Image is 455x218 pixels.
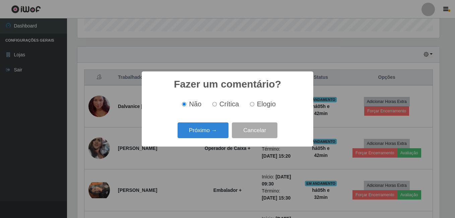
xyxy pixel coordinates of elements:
button: Cancelar [232,122,277,138]
span: Elogio [257,100,276,108]
input: Elogio [250,102,254,106]
span: Crítica [219,100,239,108]
span: Não [189,100,201,108]
button: Próximo → [178,122,229,138]
input: Crítica [212,102,217,106]
h2: Fazer um comentário? [174,78,281,90]
input: Não [182,102,186,106]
